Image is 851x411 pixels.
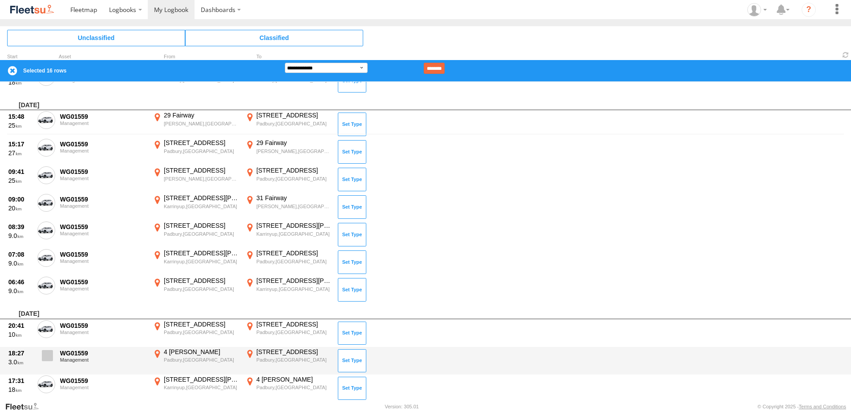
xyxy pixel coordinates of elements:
[256,348,332,356] div: [STREET_ADDRESS]
[256,194,332,202] div: 31 Fairway
[60,231,146,236] div: Management
[8,287,32,295] div: 9.0
[7,55,34,59] div: Click to Sort
[151,277,240,302] label: Click to View Event Location
[256,139,332,147] div: 29 Fairway
[256,320,332,328] div: [STREET_ADDRESS]
[338,223,366,246] button: Click to Set
[8,168,32,176] div: 09:41
[164,375,239,383] div: [STREET_ADDRESS][PERSON_NAME]
[244,249,333,275] label: Click to View Event Location
[8,149,32,157] div: 27
[8,223,32,231] div: 08:39
[256,111,332,119] div: [STREET_ADDRESS]
[8,322,32,330] div: 20:41
[256,222,332,230] div: [STREET_ADDRESS][PERSON_NAME]
[60,330,146,335] div: Management
[164,148,239,154] div: Padbury,[GEOGRAPHIC_DATA]
[151,375,240,401] label: Click to View Event Location
[758,404,846,409] div: © Copyright 2025 -
[338,250,366,274] button: Click to Set
[256,384,332,391] div: Padbury,[GEOGRAPHIC_DATA]
[60,349,146,357] div: WG01559
[256,249,332,257] div: [STREET_ADDRESS]
[244,222,333,247] label: Click to View Event Location
[244,194,333,220] label: Click to View Event Location
[8,204,32,212] div: 20
[151,320,240,346] label: Click to View Event Location
[151,249,240,275] label: Click to View Event Location
[60,203,146,209] div: Management
[8,177,32,185] div: 25
[244,166,333,192] label: Click to View Event Location
[256,258,332,265] div: Padbury,[GEOGRAPHIC_DATA]
[8,195,32,203] div: 09:00
[60,357,146,363] div: Management
[164,231,239,237] div: Padbury,[GEOGRAPHIC_DATA]
[840,51,851,59] span: Refresh
[256,203,332,210] div: [PERSON_NAME],[GEOGRAPHIC_DATA]
[8,78,32,86] div: 18
[5,402,46,411] a: Visit our Website
[60,113,146,121] div: WG01559
[151,111,240,137] label: Click to View Event Location
[244,320,333,346] label: Click to View Event Location
[164,329,239,335] div: Padbury,[GEOGRAPHIC_DATA]
[256,176,332,182] div: Padbury,[GEOGRAPHIC_DATA]
[338,195,366,218] button: Click to Set
[8,250,32,258] div: 07:08
[164,194,239,202] div: [STREET_ADDRESS][PERSON_NAME]
[151,222,240,247] label: Click to View Event Location
[244,277,333,302] label: Click to View Event Location
[8,358,32,366] div: 3.0
[60,377,146,385] div: WG01559
[244,348,333,374] label: Click to View Event Location
[59,55,148,59] div: Asset
[338,349,366,372] button: Click to Set
[185,30,363,46] span: Click to view Classified Trips
[164,277,239,285] div: [STREET_ADDRESS]
[60,286,146,291] div: Management
[256,148,332,154] div: [PERSON_NAME],[GEOGRAPHIC_DATA]
[151,194,240,220] label: Click to View Event Location
[164,222,239,230] div: [STREET_ADDRESS]
[338,168,366,191] button: Click to Set
[8,349,32,357] div: 18:27
[256,231,332,237] div: Karrinyup,[GEOGRAPHIC_DATA]
[60,278,146,286] div: WG01559
[164,320,239,328] div: [STREET_ADDRESS]
[164,166,239,174] div: [STREET_ADDRESS]
[8,259,32,267] div: 9.0
[256,329,332,335] div: Padbury,[GEOGRAPHIC_DATA]
[799,404,846,409] a: Terms and Conditions
[151,139,240,165] label: Click to View Event Location
[256,286,332,292] div: Karrinyup,[GEOGRAPHIC_DATA]
[256,166,332,174] div: [STREET_ADDRESS]
[60,121,146,126] div: Management
[244,111,333,137] label: Click to View Event Location
[164,258,239,265] div: Karrinyup,[GEOGRAPHIC_DATA]
[60,148,146,153] div: Management
[60,223,146,231] div: WG01559
[244,55,333,59] div: To
[8,121,32,129] div: 25
[164,203,239,210] div: Karrinyup,[GEOGRAPHIC_DATA]
[164,139,239,147] div: [STREET_ADDRESS]
[151,55,240,59] div: From
[164,357,239,363] div: Padbury,[GEOGRAPHIC_DATA]
[8,140,32,148] div: 15:17
[244,139,333,165] label: Click to View Event Location
[7,65,18,76] label: Clear Selection
[60,168,146,176] div: WG01559
[60,322,146,330] div: WG01559
[8,330,32,338] div: 10
[385,404,419,409] div: Version: 305.01
[744,3,770,16] div: Emma Moebius
[256,375,332,383] div: 4 [PERSON_NAME]
[7,30,185,46] span: Click to view Unclassified Trips
[60,176,146,181] div: Management
[60,195,146,203] div: WG01559
[9,4,55,16] img: fleetsu-logo-horizontal.svg
[244,375,333,401] label: Click to View Event Location
[60,140,146,148] div: WG01559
